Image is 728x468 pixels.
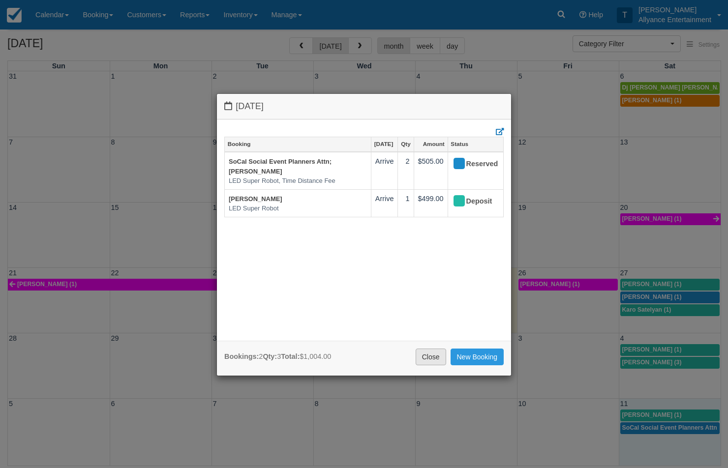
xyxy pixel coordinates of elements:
[229,176,367,186] em: LED Super Robot, Time Distance Fee
[448,137,503,151] a: Status
[414,190,448,217] td: $499.00
[452,156,491,172] div: Reserved
[398,152,414,190] td: 2
[371,190,398,217] td: Arrive
[451,349,504,365] a: New Booking
[452,194,491,209] div: Deposit
[229,204,367,213] em: LED Super Robot
[371,152,398,190] td: Arrive
[263,352,277,360] strong: Qty:
[281,352,300,360] strong: Total:
[225,137,371,151] a: Booking
[229,195,282,203] a: [PERSON_NAME]
[398,190,414,217] td: 1
[414,137,448,151] a: Amount
[224,101,504,112] h4: [DATE]
[416,349,446,365] a: Close
[414,152,448,190] td: $505.00
[371,137,398,151] a: [DATE]
[224,351,331,362] div: 2 3 $1,004.00
[398,137,413,151] a: Qty
[224,352,259,360] strong: Bookings:
[229,158,332,175] a: SoCal Social Event Planners Attn; [PERSON_NAME]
